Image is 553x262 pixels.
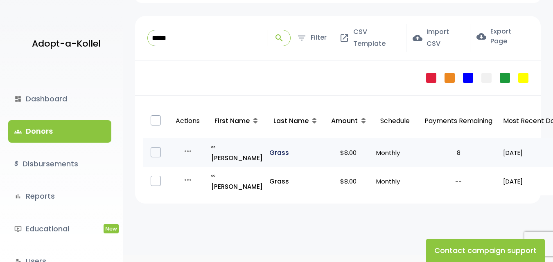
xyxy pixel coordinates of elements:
[8,120,111,142] a: groupsDonors
[420,176,497,187] p: --
[327,147,370,158] p: $8.00
[420,147,497,158] p: 8
[269,176,321,187] a: Grass
[211,170,263,192] p: [PERSON_NAME]
[32,36,101,52] p: Adopt-a-Kollel
[104,224,119,233] span: New
[476,27,528,46] label: Export Page
[8,88,111,110] a: dashboardDashboard
[376,176,414,187] p: Monthly
[273,116,309,125] span: Last Name
[476,31,486,41] span: cloud_download
[269,147,321,158] a: Grass
[172,107,204,135] p: Actions
[339,33,349,43] span: open_in_new
[327,176,370,187] p: $8.00
[14,225,22,233] i: ondemand_video
[14,128,22,135] span: groups
[8,218,111,240] a: ondemand_videoEducationalNew
[274,33,284,43] span: search
[211,174,217,178] i: all_inclusive
[211,170,263,192] a: all_inclusive[PERSON_NAME]
[353,26,400,50] span: CSV Template
[28,24,101,63] a: Adopt-a-Kollel
[8,153,111,175] a: $Disbursements
[297,33,307,43] span: filter_list
[183,146,193,156] i: more_horiz
[268,30,290,46] button: search
[14,193,22,200] i: bar_chart
[376,107,414,135] p: Schedule
[413,33,422,43] span: cloud_upload
[14,95,22,103] i: dashboard
[427,26,464,50] span: Import CSV
[376,147,414,158] p: Monthly
[14,158,18,170] i: $
[183,175,193,185] i: more_horiz
[211,141,263,163] p: [PERSON_NAME]
[420,107,497,135] p: Payments Remaining
[214,116,250,125] span: First Name
[211,141,263,163] a: all_inclusive[PERSON_NAME]
[331,116,358,125] span: Amount
[8,185,111,207] a: bar_chartReports
[211,145,217,149] i: all_inclusive
[426,239,545,262] button: Contact campaign support
[311,32,327,44] span: Filter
